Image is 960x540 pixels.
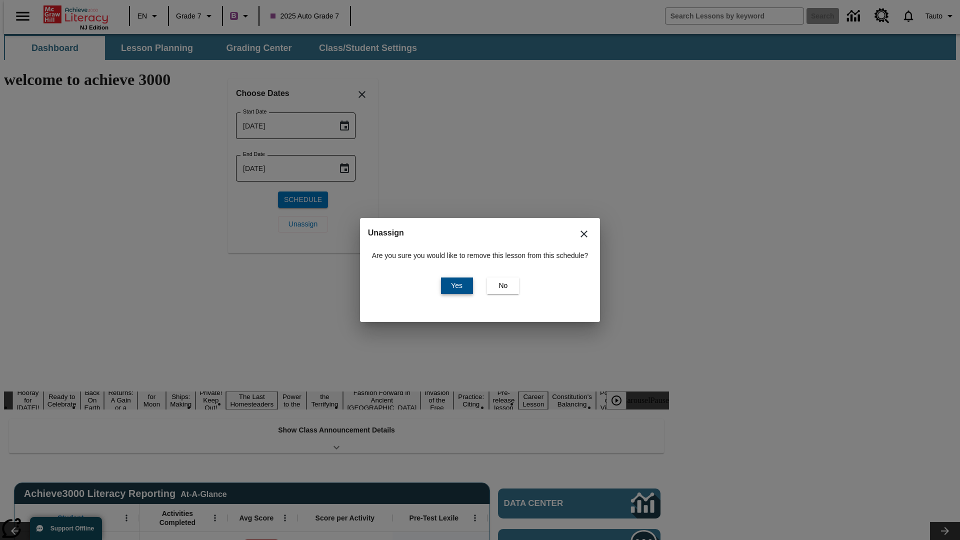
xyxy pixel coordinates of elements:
button: Close [572,222,596,246]
button: No [487,277,519,294]
h2: Unassign [368,226,592,240]
span: No [498,280,507,291]
span: Yes [451,280,462,291]
p: Are you sure you would like to remove this lesson from this schedule? [372,250,588,261]
body: Maximum 600 characters Press Escape to exit toolbar Press Alt + F10 to reach toolbar [4,8,146,17]
button: Yes [441,277,473,294]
